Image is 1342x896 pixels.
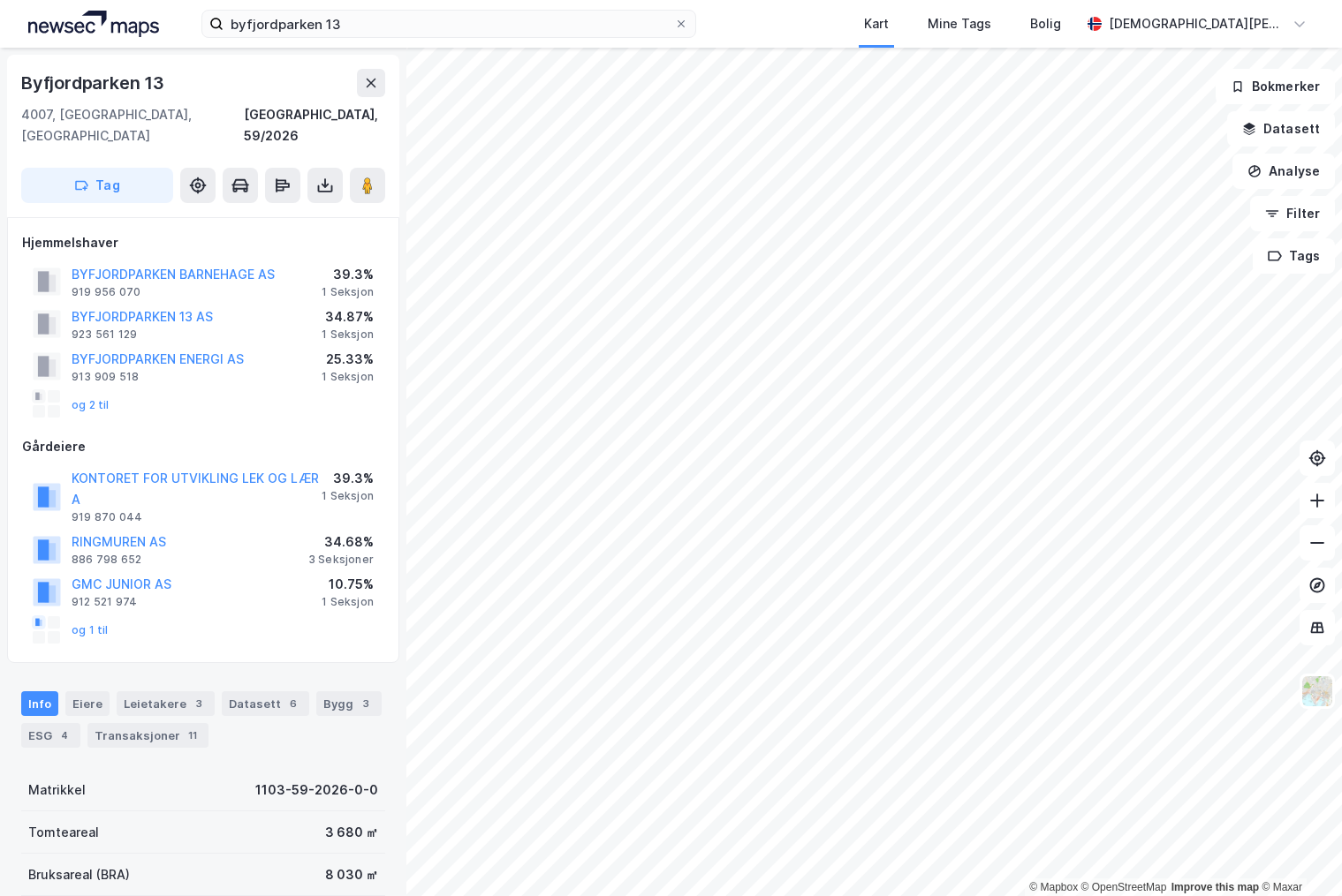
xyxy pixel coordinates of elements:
div: 3 680 ㎡ [325,822,378,843]
div: Kontrollprogram for chat [1254,811,1342,896]
div: Kart [864,13,889,34]
div: 919 956 070 [72,285,140,299]
div: 1 Seksjon [322,328,374,342]
a: Mapbox [1029,881,1078,893]
div: 4 [56,727,73,744]
div: 919 870 044 [72,510,142,524]
div: Matrikkel [28,779,86,801]
div: 913 909 518 [72,370,139,384]
div: [GEOGRAPHIC_DATA], 59/2026 [244,104,385,147]
img: logo.a4113a55bc3d86da70a041830d287a7e.svg [28,11,159,37]
div: 1103-59-2026-0-0 [255,779,378,801]
div: Eiere [65,691,110,716]
div: Gårdeiere [22,436,384,457]
a: OpenStreetMap [1081,881,1167,893]
button: Tag [21,168,173,203]
div: 1 Seksjon [322,489,374,503]
img: Z [1300,674,1334,708]
div: 1 Seksjon [322,285,374,299]
div: 11 [184,727,201,744]
div: Byfjordparken 13 [21,69,168,97]
div: 39.3% [322,264,374,285]
input: Søk på adresse, matrikkel, gårdeiere, leietakere eller personer [224,11,674,37]
div: 1 Seksjon [322,595,374,609]
div: Info [21,691,58,716]
div: Bygg [316,691,382,716]
div: Mine Tags [928,13,991,34]
div: Bruksareal (BRA) [28,864,130,885]
div: ESG [21,723,80,748]
button: Filter [1250,196,1335,231]
div: Datasett [222,691,309,716]
button: Tags [1253,238,1335,274]
div: 34.87% [322,306,374,328]
div: Transaksjoner [87,723,209,748]
div: Bolig [1030,13,1061,34]
div: 10.75% [322,574,374,595]
div: 3 Seksjoner [308,553,374,567]
button: Datasett [1227,111,1335,147]
div: 6 [284,695,302,712]
div: 4007, [GEOGRAPHIC_DATA], [GEOGRAPHIC_DATA] [21,104,244,147]
div: 912 521 974 [72,595,137,609]
a: Improve this map [1171,881,1259,893]
div: Leietakere [117,691,215,716]
div: 886 798 652 [72,553,141,567]
div: 8 030 ㎡ [325,864,378,885]
div: 1 Seksjon [322,370,374,384]
div: Tomteareal [28,822,99,843]
button: Analyse [1232,154,1335,189]
button: Bokmerker [1216,69,1335,104]
iframe: Chat Widget [1254,811,1342,896]
div: 923 561 129 [72,328,137,342]
div: 34.68% [308,531,374,553]
div: [DEMOGRAPHIC_DATA][PERSON_NAME] [1109,13,1285,34]
div: 3 [357,695,375,712]
div: Hjemmelshaver [22,232,384,253]
div: 39.3% [322,468,374,489]
div: 3 [190,695,208,712]
div: 25.33% [322,349,374,370]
